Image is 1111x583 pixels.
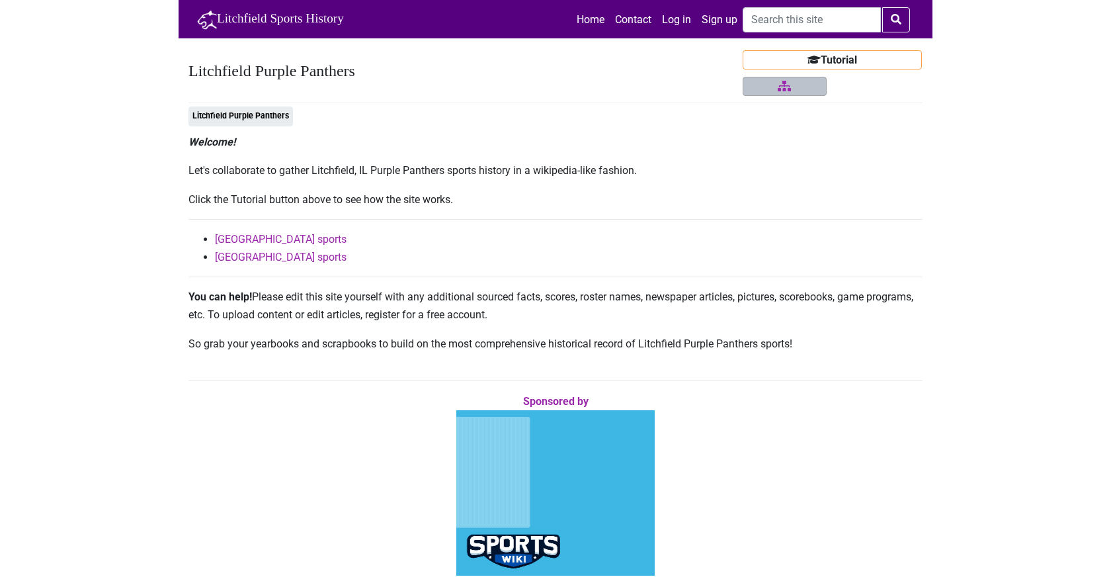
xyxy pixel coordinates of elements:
button: Tutorial [743,50,923,69]
img: tab_keywords_by_traffic_grey.svg [132,77,142,87]
button: initiate-search [882,7,910,32]
a: Home [571,5,610,34]
em: Welcome! [188,136,235,148]
p: Please edit this site yourself with any additional sourced facts, scores, roster names, newspaper... [188,288,923,324]
a: Log in [657,5,696,34]
a: Contact [610,5,657,34]
h1: Litchfield Purple Panthers [188,62,739,81]
strong: You can help! [188,291,252,303]
a: [GEOGRAPHIC_DATA] sports [215,251,347,263]
a: [GEOGRAPHIC_DATA] sports [215,233,347,246]
img: Logo [197,10,217,30]
input: Search [743,7,881,32]
a: Sign up [696,5,743,34]
p: Let's collaborate to gather Litchfield, IL Purple Panthers sports history in a wikipedia-like fas... [188,161,923,179]
img: tab_domain_overview_orange.svg [36,77,46,87]
img: Sports Wiki [456,410,655,576]
a: Sponsored by Sports Wiki [456,394,655,499]
img: logo_orange.svg [21,21,32,32]
nav: breadcrumb [188,107,293,134]
div: v 4.0.25 [37,21,65,32]
span: Sponsored by [523,395,589,408]
div: Domain Overview [50,78,118,87]
img: website_grey.svg [21,34,32,45]
p: So grab your yearbooks and scrapbooks to build on the most comprehensive historical record of Lit... [188,335,923,353]
div: Keywords by Traffic [146,78,223,87]
p: Click the Tutorial button above to see how the site works. [188,191,923,208]
div: Domain: [DOMAIN_NAME] [34,34,145,45]
li: Litchfield Purple Panthers [192,110,289,122]
a: Litchfield Sports History [192,6,344,33]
